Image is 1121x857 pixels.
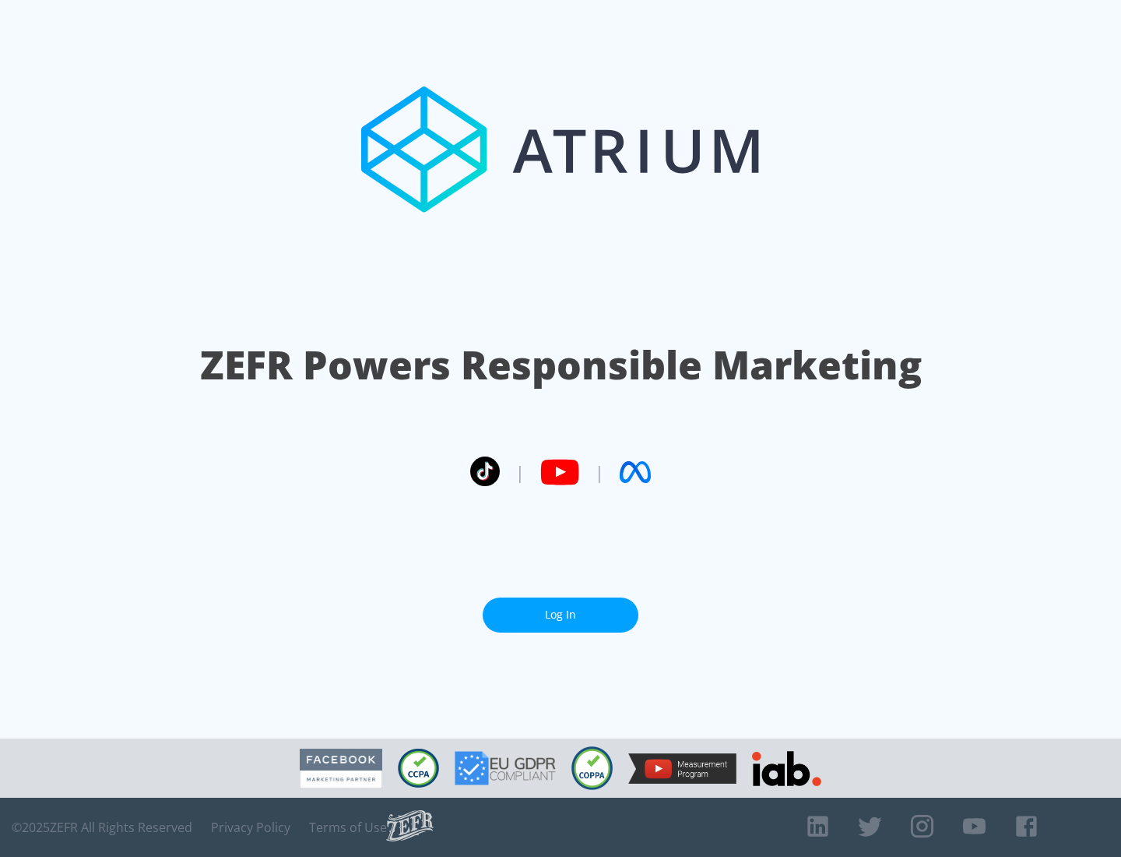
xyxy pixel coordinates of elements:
img: CCPA Compliant [398,749,439,788]
a: Log In [483,598,638,633]
img: COPPA Compliant [571,746,613,790]
a: Terms of Use [309,820,387,835]
span: © 2025 ZEFR All Rights Reserved [12,820,192,835]
img: IAB [752,751,821,786]
h1: ZEFR Powers Responsible Marketing [200,338,922,392]
img: GDPR Compliant [455,751,556,785]
a: Privacy Policy [211,820,290,835]
img: Facebook Marketing Partner [300,749,382,788]
span: | [595,460,604,484]
span: | [515,460,525,484]
img: YouTube Measurement Program [628,753,736,784]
